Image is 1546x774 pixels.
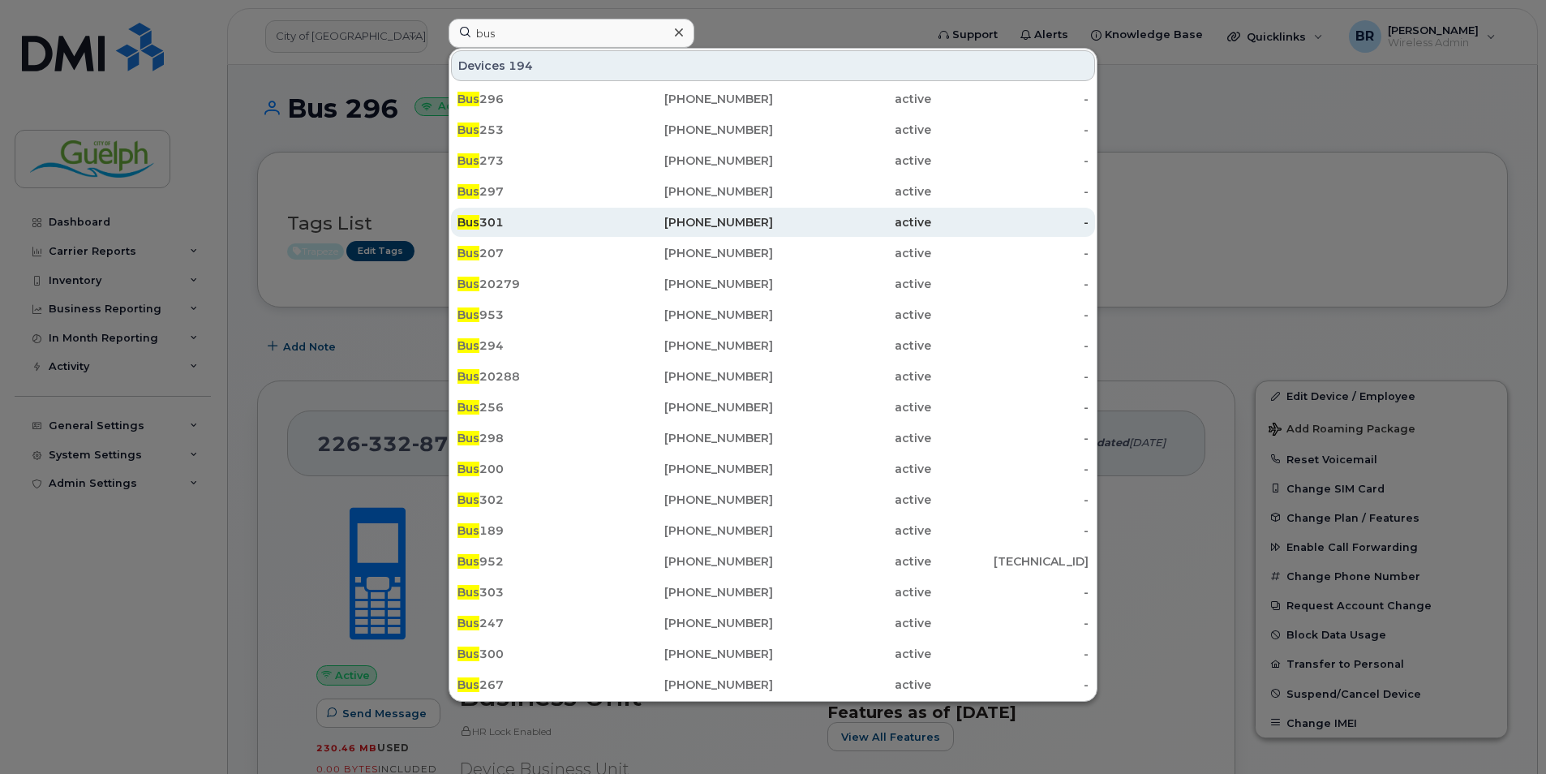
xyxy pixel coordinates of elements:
[773,153,931,169] div: active
[616,492,774,508] div: [PHONE_NUMBER]
[457,92,479,106] span: Bus
[451,115,1095,144] a: Bus253[PHONE_NUMBER]active-
[931,153,1089,169] div: -
[457,646,616,662] div: 300
[451,146,1095,175] a: Bus273[PHONE_NUMBER]active-
[773,368,931,385] div: active
[457,122,616,138] div: 253
[773,307,931,323] div: active
[457,307,479,322] span: Bus
[931,461,1089,477] div: -
[451,177,1095,206] a: Bus297[PHONE_NUMBER]active-
[931,214,1089,230] div: -
[457,492,479,507] span: Bus
[451,300,1095,329] a: Bus953[PHONE_NUMBER]active-
[931,276,1089,292] div: -
[457,183,616,200] div: 297
[457,430,616,446] div: 298
[773,399,931,415] div: active
[616,276,774,292] div: [PHONE_NUMBER]
[457,338,616,354] div: 294
[457,399,616,415] div: 256
[773,122,931,138] div: active
[616,214,774,230] div: [PHONE_NUMBER]
[451,331,1095,360] a: Bus294[PHONE_NUMBER]active-
[773,214,931,230] div: active
[616,615,774,631] div: [PHONE_NUMBER]
[457,369,479,384] span: Bus
[457,462,479,476] span: Bus
[931,492,1089,508] div: -
[457,554,479,569] span: Bus
[451,639,1095,669] a: Bus300[PHONE_NUMBER]active-
[457,492,616,508] div: 302
[773,492,931,508] div: active
[451,578,1095,607] a: Bus303[PHONE_NUMBER]active-
[616,338,774,354] div: [PHONE_NUMBER]
[457,338,479,353] span: Bus
[451,362,1095,391] a: Bus20288[PHONE_NUMBER]active-
[773,461,931,477] div: active
[451,547,1095,576] a: Bus952[PHONE_NUMBER]active[TECHNICAL_ID]
[773,183,931,200] div: active
[931,553,1089,570] div: [TECHNICAL_ID]
[457,677,479,692] span: Bus
[451,50,1095,81] div: Devices
[457,677,616,693] div: 267
[457,245,616,261] div: 207
[457,214,616,230] div: 301
[773,430,931,446] div: active
[457,307,616,323] div: 953
[616,91,774,107] div: [PHONE_NUMBER]
[616,553,774,570] div: [PHONE_NUMBER]
[451,454,1095,484] a: Bus200[PHONE_NUMBER]active-
[457,585,479,600] span: Bus
[457,368,616,385] div: 20288
[773,646,931,662] div: active
[773,245,931,261] div: active
[616,522,774,539] div: [PHONE_NUMBER]
[931,615,1089,631] div: -
[457,553,616,570] div: 952
[509,58,533,74] span: 194
[773,584,931,600] div: active
[451,424,1095,453] a: Bus298[PHONE_NUMBER]active-
[616,646,774,662] div: [PHONE_NUMBER]
[773,276,931,292] div: active
[457,523,479,538] span: Bus
[451,393,1095,422] a: Bus256[PHONE_NUMBER]active-
[616,368,774,385] div: [PHONE_NUMBER]
[457,184,479,199] span: Bus
[457,246,479,260] span: Bus
[457,584,616,600] div: 303
[451,670,1095,699] a: Bus267[PHONE_NUMBER]active-
[451,208,1095,237] a: Bus301[PHONE_NUMBER]active-
[931,91,1089,107] div: -
[773,677,931,693] div: active
[616,183,774,200] div: [PHONE_NUMBER]
[773,91,931,107] div: active
[931,368,1089,385] div: -
[457,153,616,169] div: 273
[931,646,1089,662] div: -
[931,245,1089,261] div: -
[457,522,616,539] div: 189
[451,269,1095,299] a: Bus20279[PHONE_NUMBER]active-
[457,616,479,630] span: Bus
[457,277,479,291] span: Bus
[616,245,774,261] div: [PHONE_NUMBER]
[457,215,479,230] span: Bus
[773,338,931,354] div: active
[931,399,1089,415] div: -
[451,516,1095,545] a: Bus189[PHONE_NUMBER]active-
[773,553,931,570] div: active
[931,584,1089,600] div: -
[931,122,1089,138] div: -
[931,522,1089,539] div: -
[451,84,1095,114] a: Bus296[PHONE_NUMBER]active-
[931,307,1089,323] div: -
[931,677,1089,693] div: -
[931,430,1089,446] div: -
[451,608,1095,638] a: Bus247[PHONE_NUMBER]active-
[457,91,616,107] div: 296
